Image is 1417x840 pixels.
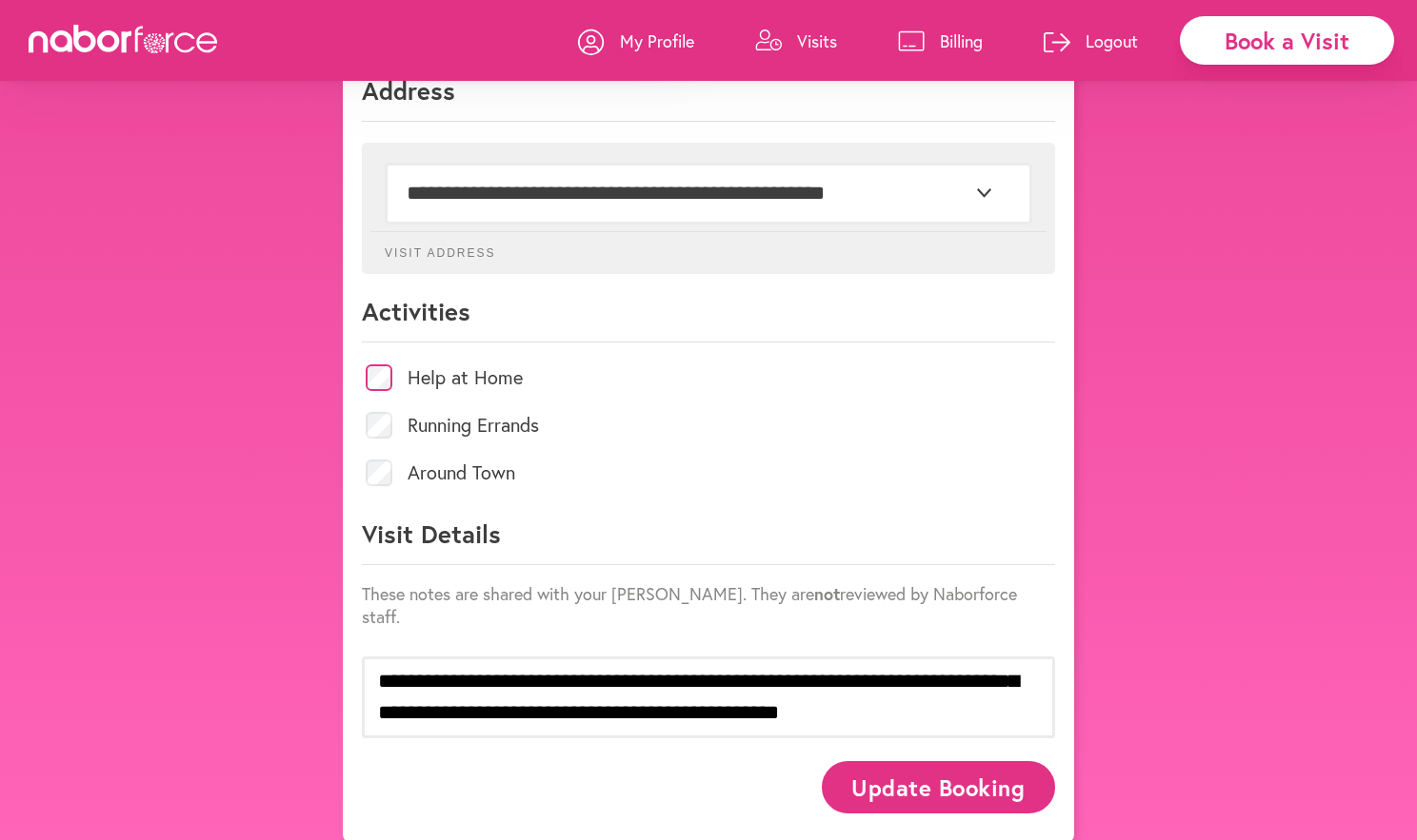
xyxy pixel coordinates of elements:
div: Book a Visit [1180,16,1394,65]
label: Help at Home [408,368,523,387]
label: Running Errands [408,416,539,435]
p: Visits [797,29,837,52]
a: Visits [755,12,837,69]
p: Activities [362,295,1055,342]
p: Visit Details [362,518,1055,565]
button: Update Booking [822,761,1055,813]
a: Billing [898,12,983,69]
p: Visit Address [370,231,1047,260]
a: Logout [1044,12,1138,69]
strong: not [814,582,840,605]
p: My Profile [620,29,694,52]
p: These notes are shared with your [PERSON_NAME]. They are reviewed by Naborforce staff. [362,582,1055,628]
p: Billing [940,29,983,52]
p: Address [362,74,1055,122]
a: My Profile [578,12,694,69]
p: Logout [1086,29,1138,52]
label: Around Town [408,463,515,482]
